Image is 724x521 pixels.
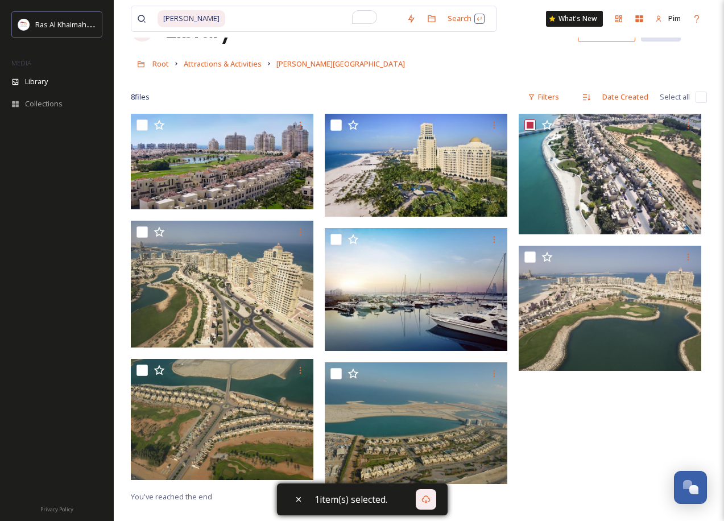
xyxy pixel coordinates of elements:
img: Al Hamra Village Aerial.jpg [131,359,313,481]
span: [PERSON_NAME] [158,10,225,27]
span: Select all [660,92,690,102]
div: Filters [522,86,565,108]
img: Ice Land Water Park.jpg [325,362,507,484]
span: MEDIA [11,59,31,67]
a: [PERSON_NAME][GEOGRAPHIC_DATA] [276,57,405,71]
a: Attractions & Activities [184,57,262,71]
img: Al Hamra area .jpg [519,114,701,234]
button: Open Chat [674,471,707,504]
a: What's New [546,11,603,27]
a: Pim [649,7,686,30]
span: 1 item(s) selected. [315,493,387,506]
span: Pim [668,13,681,23]
div: Date Created [597,86,654,108]
img: Al Hamra area .jpg [519,246,701,370]
span: Ras Al Khaimah Tourism Development Authority [35,19,196,30]
span: You've reached the end [131,491,212,502]
img: Logo_RAKTDA_RGB-01.png [18,19,30,30]
a: Root [152,57,169,71]
span: Root [152,59,169,69]
span: Attractions & Activities [184,59,262,69]
span: [PERSON_NAME][GEOGRAPHIC_DATA] [276,59,405,69]
span: Library [25,76,48,87]
a: Privacy Policy [40,502,73,515]
img: Al Hamra area .jpg [131,221,313,347]
div: Search [442,7,490,30]
span: Privacy Policy [40,506,73,513]
img: Al Hamra area .tif [325,228,507,352]
img: Al Hamra area .tif [325,114,507,217]
span: 8 file s [131,92,150,102]
span: Collections [25,98,63,109]
img: Al Hamra area .tif [131,114,313,209]
input: To enrich screen reader interactions, please activate Accessibility in Grammarly extension settings [226,6,401,31]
